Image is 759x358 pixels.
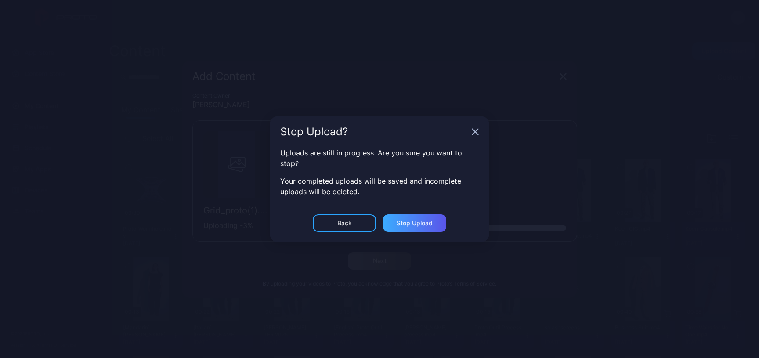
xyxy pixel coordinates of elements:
[280,127,468,137] div: Stop Upload?
[383,214,446,232] button: Stop Upload
[337,220,352,227] div: Back
[280,148,479,169] p: Uploads are still in progress. Are you sure you want to stop?
[313,214,376,232] button: Back
[280,176,479,197] p: Your completed uploads will be saved and incomplete uploads will be deleted.
[397,220,433,227] div: Stop Upload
